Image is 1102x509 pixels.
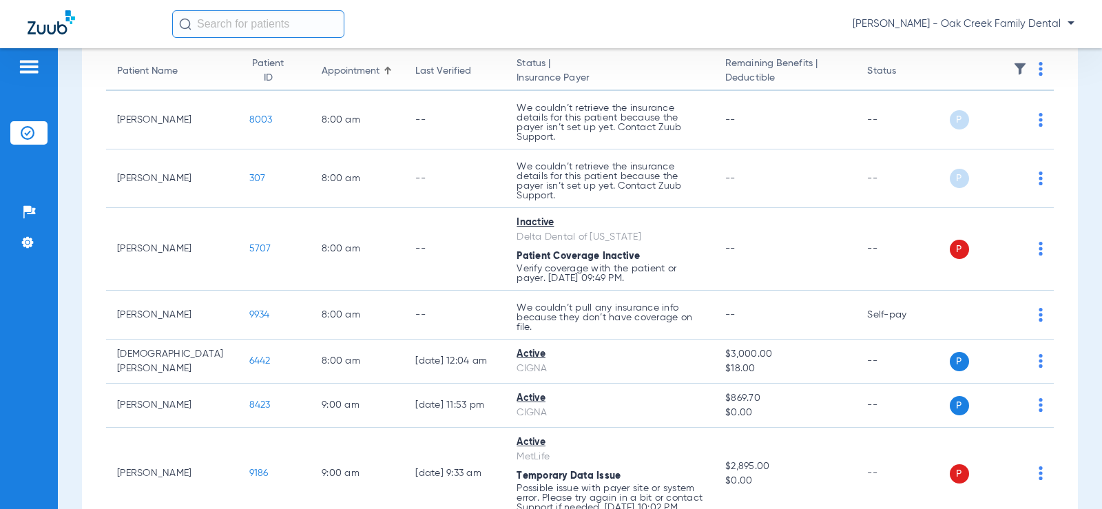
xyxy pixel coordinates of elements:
div: Patient ID [249,56,287,85]
iframe: Chat Widget [1033,443,1102,509]
td: -- [404,208,506,291]
img: group-dot-blue.svg [1039,62,1043,76]
span: -- [725,115,736,125]
td: -- [856,91,949,149]
td: -- [856,340,949,384]
td: [PERSON_NAME] [106,208,238,291]
img: group-dot-blue.svg [1039,398,1043,412]
td: 8:00 AM [311,91,404,149]
td: [DEMOGRAPHIC_DATA][PERSON_NAME] [106,340,238,384]
span: 8003 [249,115,273,125]
span: P [950,169,969,188]
td: 8:00 AM [311,291,404,340]
span: -- [725,310,736,320]
span: $0.00 [725,474,845,488]
img: Zuub Logo [28,10,75,34]
div: Inactive [517,216,703,230]
img: group-dot-blue.svg [1039,354,1043,368]
div: Patient ID [249,56,300,85]
div: Active [517,391,703,406]
div: Patient Name [117,64,227,79]
span: Deductible [725,71,845,85]
img: group-dot-blue.svg [1039,242,1043,256]
div: Active [517,347,703,362]
input: Search for patients [172,10,344,38]
span: 8423 [249,400,271,410]
td: -- [404,91,506,149]
span: P [950,352,969,371]
span: 6442 [249,356,271,366]
span: 9186 [249,468,269,478]
span: $0.00 [725,406,845,420]
div: Patient Name [117,64,178,79]
img: group-dot-blue.svg [1039,113,1043,127]
div: Last Verified [415,64,471,79]
td: 8:00 AM [311,208,404,291]
span: P [950,110,969,129]
p: We couldn’t retrieve the insurance details for this patient because the payer isn’t set up yet. C... [517,162,703,200]
td: 8:00 AM [311,340,404,384]
td: -- [856,149,949,208]
div: Delta Dental of [US_STATE] [517,230,703,245]
th: Remaining Benefits | [714,52,856,91]
td: [DATE] 12:04 AM [404,340,506,384]
td: -- [856,208,949,291]
span: 9934 [249,310,270,320]
div: Active [517,435,703,450]
td: 8:00 AM [311,149,404,208]
td: [PERSON_NAME] [106,291,238,340]
td: -- [856,384,949,428]
span: -- [725,244,736,253]
span: P [950,464,969,484]
td: 9:00 AM [311,384,404,428]
span: P [950,240,969,259]
span: $18.00 [725,362,845,376]
span: Insurance Payer [517,71,703,85]
img: hamburger-icon [18,59,40,75]
img: filter.svg [1013,62,1027,76]
p: We couldn’t retrieve the insurance details for this patient because the payer isn’t set up yet. C... [517,103,703,142]
span: Temporary Data Issue [517,471,621,481]
p: Verify coverage with the patient or payer. [DATE] 09:49 PM. [517,264,703,283]
td: Self-pay [856,291,949,340]
td: [PERSON_NAME] [106,384,238,428]
div: CIGNA [517,406,703,420]
span: Patient Coverage Inactive [517,251,640,261]
span: P [950,396,969,415]
img: group-dot-blue.svg [1039,172,1043,185]
span: $3,000.00 [725,347,845,362]
td: [PERSON_NAME] [106,91,238,149]
td: [DATE] 11:53 PM [404,384,506,428]
div: Appointment [322,64,393,79]
span: -- [725,174,736,183]
th: Status | [506,52,714,91]
div: Last Verified [415,64,495,79]
th: Status [856,52,949,91]
span: 307 [249,174,266,183]
div: Appointment [322,64,380,79]
span: 5707 [249,244,271,253]
span: $2,895.00 [725,459,845,474]
img: group-dot-blue.svg [1039,308,1043,322]
td: -- [404,291,506,340]
img: Search Icon [179,18,191,30]
span: [PERSON_NAME] - Oak Creek Family Dental [853,17,1074,31]
td: [PERSON_NAME] [106,149,238,208]
td: -- [404,149,506,208]
span: $869.70 [725,391,845,406]
div: CIGNA [517,362,703,376]
div: MetLife [517,450,703,464]
p: We couldn’t pull any insurance info because they don’t have coverage on file. [517,303,703,332]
